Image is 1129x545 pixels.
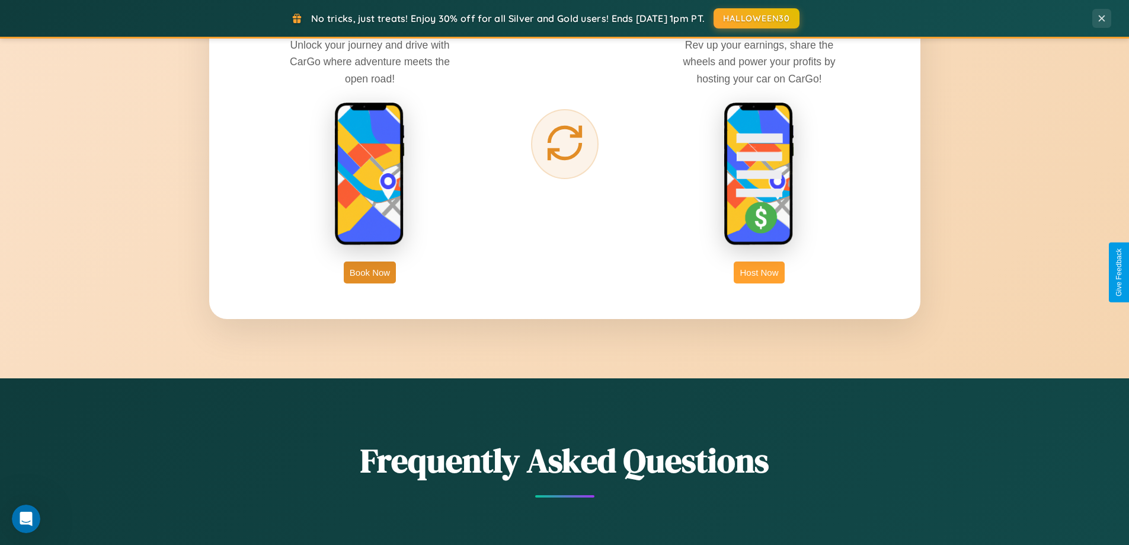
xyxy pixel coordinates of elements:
[209,438,920,483] h2: Frequently Asked Questions
[724,102,795,247] img: host phone
[12,505,40,533] iframe: Intercom live chat
[1115,248,1123,297] div: Give Feedback
[714,8,799,28] button: HALLOWEEN30
[734,262,784,283] button: Host Now
[311,12,705,24] span: No tricks, just treats! Enjoy 30% off for all Silver and Gold users! Ends [DATE] 1pm PT.
[281,37,459,87] p: Unlock your journey and drive with CarGo where adventure meets the open road!
[670,37,848,87] p: Rev up your earnings, share the wheels and power your profits by hosting your car on CarGo!
[344,262,396,283] button: Book Now
[334,102,405,247] img: rent phone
